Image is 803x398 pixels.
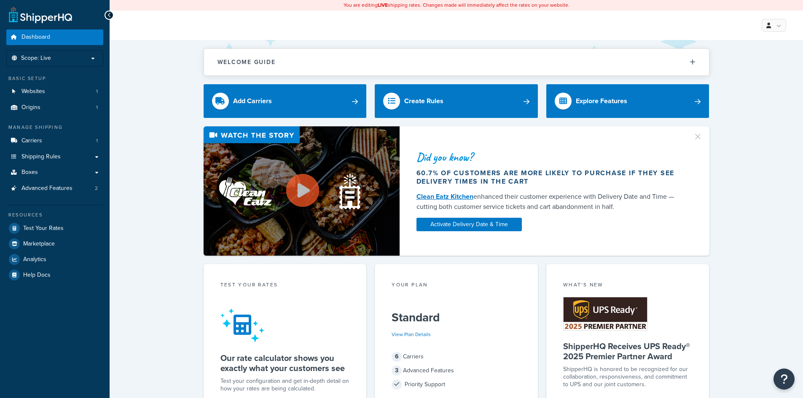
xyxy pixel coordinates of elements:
a: Marketplace [6,236,103,251]
a: Shipping Rules [6,149,103,165]
span: 6 [392,352,402,362]
div: Create Rules [404,95,443,107]
button: Welcome Guide [204,49,709,75]
div: What's New [563,281,693,291]
a: Clean Eatz Kitchen [416,192,473,201]
a: Boxes [6,165,103,180]
a: Help Docs [6,267,103,283]
a: Add Carriers [204,84,367,118]
div: Your Plan [392,281,521,291]
div: Resources [6,211,103,219]
a: Create Rules [375,84,538,118]
div: Add Carriers [233,95,272,107]
div: Advanced Features [392,365,521,377]
span: Scope: Live [21,55,51,62]
span: Websites [21,88,45,95]
span: Help Docs [23,272,51,279]
h5: Standard [392,311,521,324]
span: Carriers [21,137,42,144]
a: Origins1 [6,100,103,115]
h5: Our rate calculator shows you exactly what your customers see [220,353,350,373]
span: 1 [96,88,98,95]
span: 1 [96,137,98,144]
a: Advanced Features2 [6,181,103,196]
span: Analytics [23,256,46,263]
img: Video thumbnail [204,126,400,256]
div: 60.7% of customers are more likely to purchase if they see delivery times in the cart [416,169,683,186]
span: Shipping Rules [21,153,61,160]
div: Did you know? [416,151,683,163]
div: Priority Support [392,379,521,390]
b: LIVE [378,1,388,9]
li: Carriers [6,133,103,149]
div: Basic Setup [6,75,103,82]
div: Test your rates [220,281,350,291]
button: Open Resource Center [773,369,795,390]
h2: Welcome Guide [218,59,276,65]
div: Carriers [392,351,521,363]
li: Origins [6,100,103,115]
span: 1 [96,104,98,111]
li: Websites [6,84,103,99]
p: ShipperHQ is honored to be recognized for our collaboration, responsiveness, and commitment to UP... [563,366,693,388]
a: Dashboard [6,29,103,45]
span: Boxes [21,169,38,176]
a: Explore Features [546,84,709,118]
a: Websites1 [6,84,103,99]
span: Origins [21,104,40,111]
li: Advanced Features [6,181,103,196]
div: enhanced their customer experience with Delivery Date and Time — cutting both customer service ti... [416,192,683,212]
div: Manage Shipping [6,124,103,131]
span: 2 [95,185,98,192]
span: 3 [392,366,402,376]
a: Carriers1 [6,133,103,149]
a: View Plan Details [392,331,431,338]
a: Activate Delivery Date & Time [416,218,522,231]
a: Analytics [6,252,103,267]
span: Advanced Features [21,185,73,192]
div: Test your configuration and get in-depth detail on how your rates are being calculated. [220,377,350,393]
div: Explore Features [576,95,627,107]
span: Test Your Rates [23,225,64,232]
span: Marketplace [23,240,55,248]
span: Dashboard [21,34,50,41]
h5: ShipperHQ Receives UPS Ready® 2025 Premier Partner Award [563,341,693,361]
a: Test Your Rates [6,221,103,236]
